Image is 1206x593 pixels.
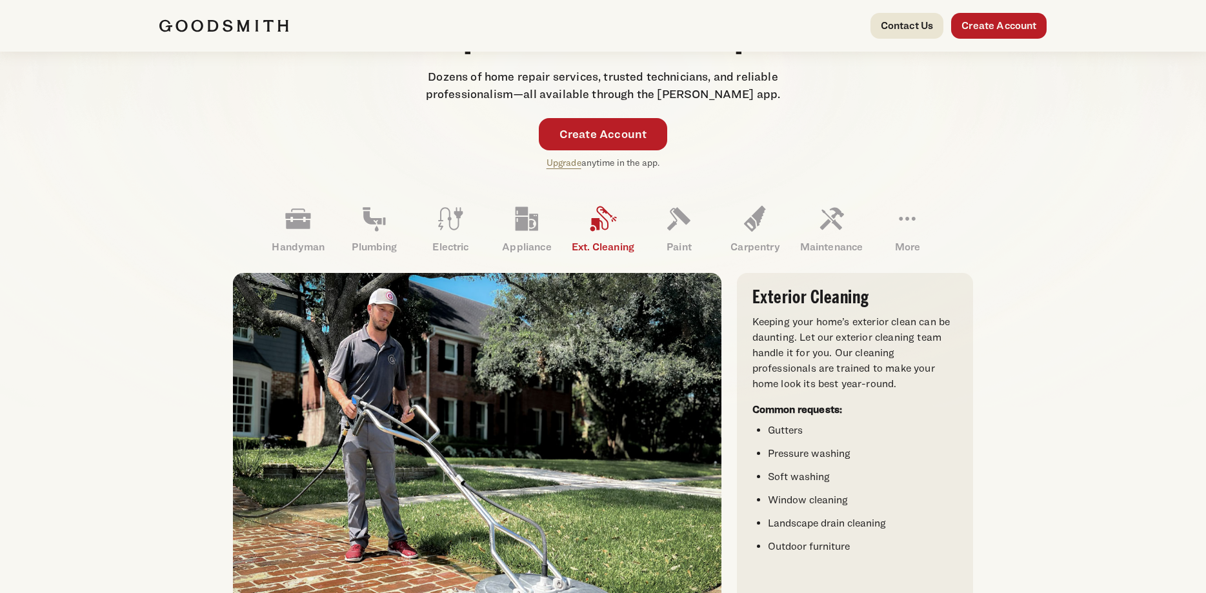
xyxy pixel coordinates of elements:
a: Paint [641,196,717,263]
a: Maintenance [793,196,869,263]
h3: Exterior Cleaning [752,288,958,307]
li: Outdoor furniture [768,539,958,554]
a: Upgrade [547,157,581,168]
img: Goodsmith [159,19,288,32]
li: Landscape drain cleaning [768,516,958,531]
li: Gutters [768,423,958,438]
p: Paint [641,239,717,255]
p: More [869,239,945,255]
a: Electric [412,196,488,263]
a: Create Account [951,13,1047,39]
a: Appliance [488,196,565,263]
a: Plumbing [336,196,412,263]
li: Pressure washing [768,446,958,461]
p: Keeping your home’s exterior clean can be daunting. Let our exterior cleaning team handle it for ... [752,314,958,392]
a: Handyman [260,196,336,263]
p: Plumbing [336,239,412,255]
p: Ext. Cleaning [565,239,641,255]
a: Create Account [539,118,668,150]
p: Carpentry [717,239,793,255]
a: Contact Us [870,13,944,39]
strong: Common requests: [752,403,843,416]
a: Carpentry [717,196,793,263]
a: More [869,196,945,263]
p: Appliance [488,239,565,255]
p: Electric [412,239,488,255]
li: Window cleaning [768,492,958,508]
span: Dozens of home repair services, trusted technicians, and reliable professionalism—all available t... [426,70,781,101]
p: Handyman [260,239,336,255]
li: Soft washing [768,469,958,485]
p: anytime in the app. [547,156,660,170]
a: Ext. Cleaning [565,196,641,263]
p: Maintenance [793,239,869,255]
